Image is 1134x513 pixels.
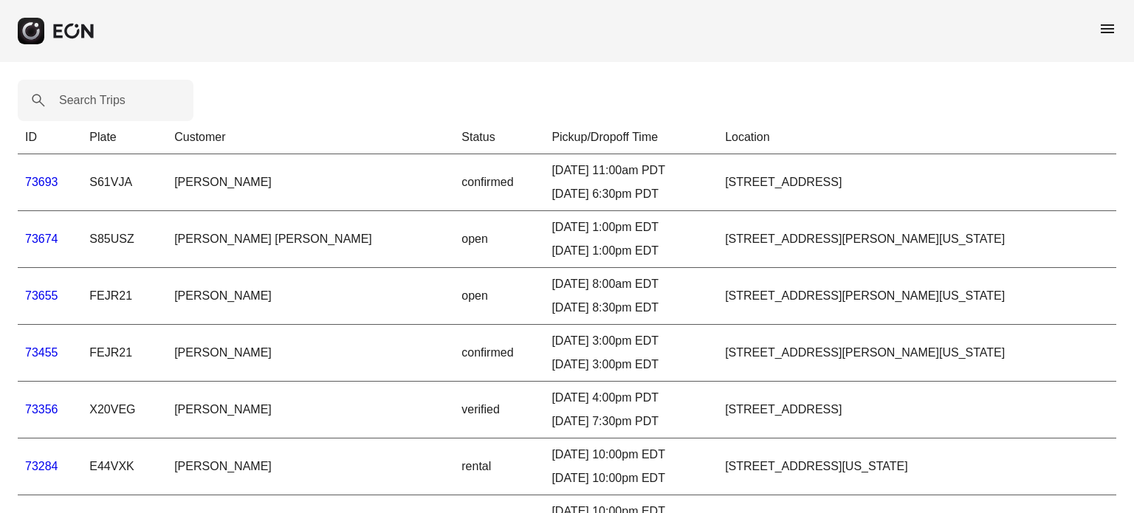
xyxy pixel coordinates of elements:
td: FEJR21 [82,325,167,382]
td: X20VEG [82,382,167,438]
td: [PERSON_NAME] [167,154,454,211]
td: [PERSON_NAME] [167,438,454,495]
td: [STREET_ADDRESS][PERSON_NAME][US_STATE] [718,268,1116,325]
th: ID [18,121,82,154]
td: [PERSON_NAME] [167,382,454,438]
th: Status [454,121,544,154]
div: [DATE] 1:00pm EDT [551,218,710,236]
a: 73693 [25,176,58,188]
a: 73356 [25,403,58,416]
div: [DATE] 10:00pm EDT [551,469,710,487]
span: menu [1099,20,1116,38]
td: [STREET_ADDRESS] [718,382,1116,438]
td: open [454,211,544,268]
td: [STREET_ADDRESS][US_STATE] [718,438,1116,495]
div: [DATE] 11:00am PDT [551,162,710,179]
th: Location [718,121,1116,154]
td: confirmed [454,154,544,211]
td: [STREET_ADDRESS] [718,154,1116,211]
th: Customer [167,121,454,154]
td: [STREET_ADDRESS][PERSON_NAME][US_STATE] [718,211,1116,268]
td: [PERSON_NAME] [167,268,454,325]
div: [DATE] 6:30pm PDT [551,185,710,203]
td: open [454,268,544,325]
div: [DATE] 3:00pm EDT [551,356,710,373]
td: [STREET_ADDRESS][PERSON_NAME][US_STATE] [718,325,1116,382]
th: Pickup/Dropoff Time [544,121,718,154]
td: S85USZ [82,211,167,268]
a: 73455 [25,346,58,359]
a: 73674 [25,233,58,245]
td: verified [454,382,544,438]
div: [DATE] 3:00pm EDT [551,332,710,350]
label: Search Trips [59,92,126,109]
td: rental [454,438,544,495]
a: 73284 [25,460,58,472]
div: [DATE] 10:00pm EDT [551,446,710,464]
th: Plate [82,121,167,154]
div: [DATE] 8:00am EDT [551,275,710,293]
td: S61VJA [82,154,167,211]
td: [PERSON_NAME] [167,325,454,382]
div: [DATE] 7:30pm PDT [551,413,710,430]
div: [DATE] 8:30pm EDT [551,299,710,317]
td: confirmed [454,325,544,382]
td: [PERSON_NAME] [PERSON_NAME] [167,211,454,268]
div: [DATE] 1:00pm EDT [551,242,710,260]
td: E44VXK [82,438,167,495]
div: [DATE] 4:00pm PDT [551,389,710,407]
td: FEJR21 [82,268,167,325]
a: 73655 [25,289,58,302]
